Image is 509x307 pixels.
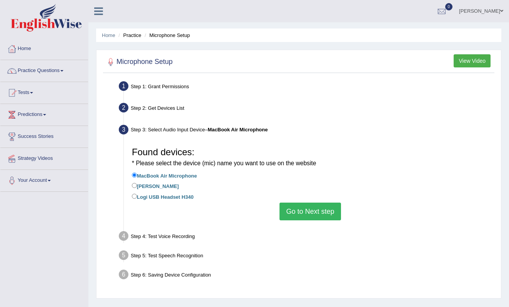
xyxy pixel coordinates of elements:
[115,229,497,246] div: Step 4: Test Voice Recording
[0,60,88,79] a: Practice Questions
[0,126,88,145] a: Success Stories
[454,54,491,67] button: View Video
[115,101,497,117] div: Step 2: Get Devices List
[115,122,497,139] div: Step 3: Select Audio Input Device
[0,148,88,167] a: Strategy Videos
[115,267,497,284] div: Step 6: Saving Device Configuration
[205,127,268,133] span: –
[0,82,88,101] a: Tests
[132,181,179,190] label: [PERSON_NAME]
[116,32,141,39] li: Practice
[115,79,497,96] div: Step 1: Grant Permissions
[105,56,173,68] h2: Microphone Setup
[132,192,193,201] label: Logi USB Headset H340
[132,183,137,188] input: [PERSON_NAME]
[115,248,497,265] div: Step 5: Test Speech Recognition
[132,171,197,180] label: MacBook Air Microphone
[208,127,268,133] b: MacBook Air Microphone
[132,147,489,168] h3: Found devices:
[102,32,115,38] a: Home
[0,104,88,123] a: Predictions
[0,38,88,57] a: Home
[279,203,341,220] button: Go to Next step
[132,160,316,166] small: * Please select the device (mic) name you want to use on the website
[132,194,137,199] input: Logi USB Headset H340
[0,170,88,189] a: Your Account
[132,173,137,178] input: MacBook Air Microphone
[445,3,453,10] span: 0
[143,32,190,39] li: Microphone Setup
